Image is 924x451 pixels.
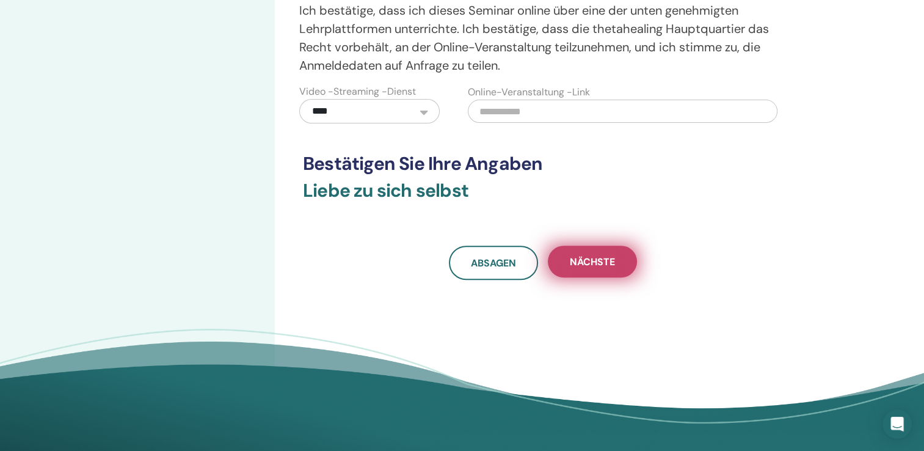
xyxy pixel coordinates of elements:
p: Ich bestätige, dass ich dieses Seminar online über eine der unten genehmigten Lehrplattformen unt... [299,1,787,75]
h3: Bestätigen Sie Ihre Angaben [303,153,784,175]
h3: Liebe zu sich selbst [303,180,784,216]
div: Öffnen Sie den Intercom Messenger [882,409,912,439]
span: Absagen [471,257,516,269]
a: Absagen [449,246,538,280]
label: Video -Streaming -Dienst [299,84,416,99]
span: Nächste [570,255,615,268]
button: Nächste [548,246,637,277]
label: Online-Veranstaltung -Link [468,85,590,100]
